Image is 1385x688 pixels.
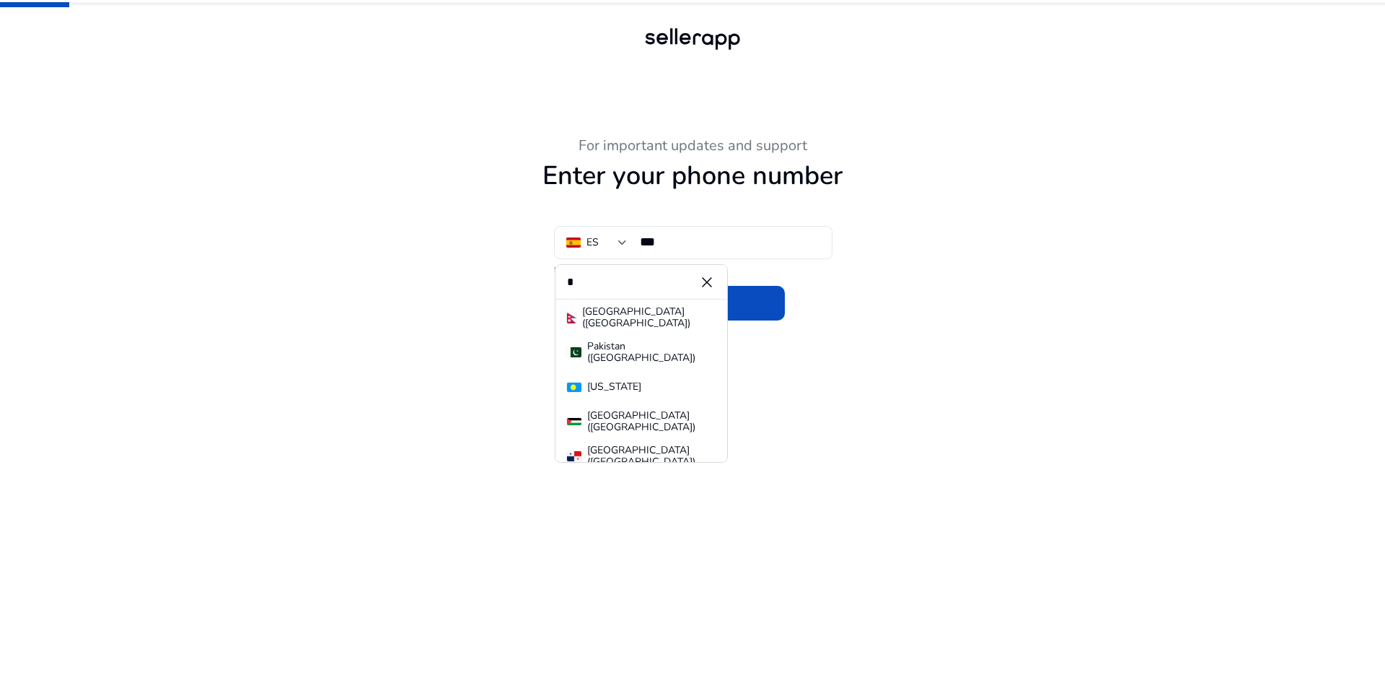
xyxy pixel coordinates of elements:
[587,410,716,433] div: [GEOGRAPHIC_DATA] (‫[GEOGRAPHIC_DATA]‬‎)
[587,381,641,393] div: [US_STATE]
[587,341,716,364] div: Pakistan (‫[GEOGRAPHIC_DATA]‬‎)
[587,445,716,468] div: [GEOGRAPHIC_DATA] ([GEOGRAPHIC_DATA])
[690,265,724,300] button: Clear
[582,306,716,329] div: [GEOGRAPHIC_DATA] ([GEOGRAPHIC_DATA])
[555,265,727,299] input: dropdown search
